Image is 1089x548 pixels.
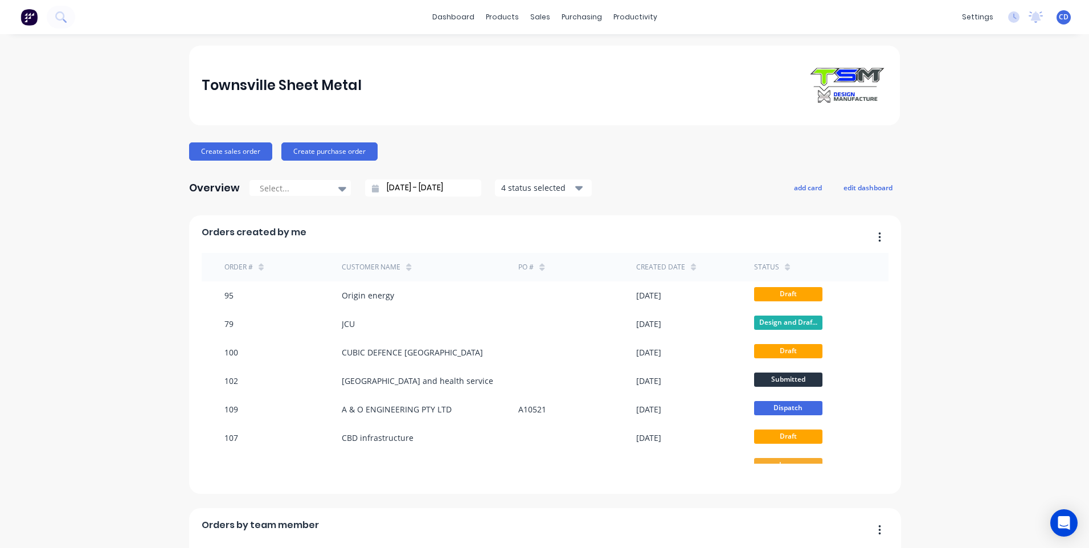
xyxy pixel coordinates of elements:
div: Townsville Sheet Metal [202,74,362,97]
span: Draft [754,430,822,444]
div: sales [525,9,556,26]
img: Factory [21,9,38,26]
span: Dispatch [754,401,822,415]
div: 97 [224,460,234,472]
img: Townsville Sheet Metal [808,65,887,107]
div: 107 [224,432,238,444]
div: [GEOGRAPHIC_DATA] and health service [342,375,493,387]
div: Origin energy [342,289,394,301]
span: Orders by team member [202,518,319,532]
span: Laser [754,458,822,472]
div: PO # [518,262,534,272]
div: [DATE] [636,289,661,301]
div: Created date [636,262,685,272]
button: Create sales order [189,142,272,161]
div: Open Intercom Messenger [1050,509,1078,537]
button: 4 status selected [495,179,592,197]
div: [DATE] [636,403,661,415]
div: 4502946621 [518,460,564,472]
span: CD [1059,12,1068,22]
span: Orders created by me [202,226,306,239]
div: [DATE] [636,375,661,387]
button: Create purchase order [281,142,378,161]
div: productivity [608,9,663,26]
div: products [480,9,525,26]
a: dashboard [427,9,480,26]
div: status [754,262,779,272]
span: Draft [754,344,822,358]
span: Design and Draf... [754,316,822,330]
div: JCU [342,318,355,330]
div: [DATE] [636,460,661,472]
div: 102 [224,375,238,387]
div: 79 [224,318,234,330]
div: CBD infrastructure [342,432,414,444]
div: CUBIC DEFENCE [GEOGRAPHIC_DATA] [342,346,483,358]
div: purchasing [556,9,608,26]
button: edit dashboard [836,180,900,195]
div: [DATE] [636,432,661,444]
div: 109 [224,403,238,415]
div: Order # [224,262,253,272]
div: A & O ENGINEERING PTY LTD [342,403,452,415]
div: [DATE] [636,346,661,358]
div: [DATE] [636,318,661,330]
div: Overview [189,177,240,199]
div: settings [956,9,999,26]
div: 4 status selected [501,182,573,194]
span: Submitted [754,373,822,387]
button: add card [787,180,829,195]
div: Customer Name [342,262,400,272]
span: Draft [754,287,822,301]
div: 100 [224,346,238,358]
div: A10521 [518,403,546,415]
div: 95 [224,289,234,301]
div: QLD RAIL TRACKSIDE SIGNALS DEPOT [342,460,484,472]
